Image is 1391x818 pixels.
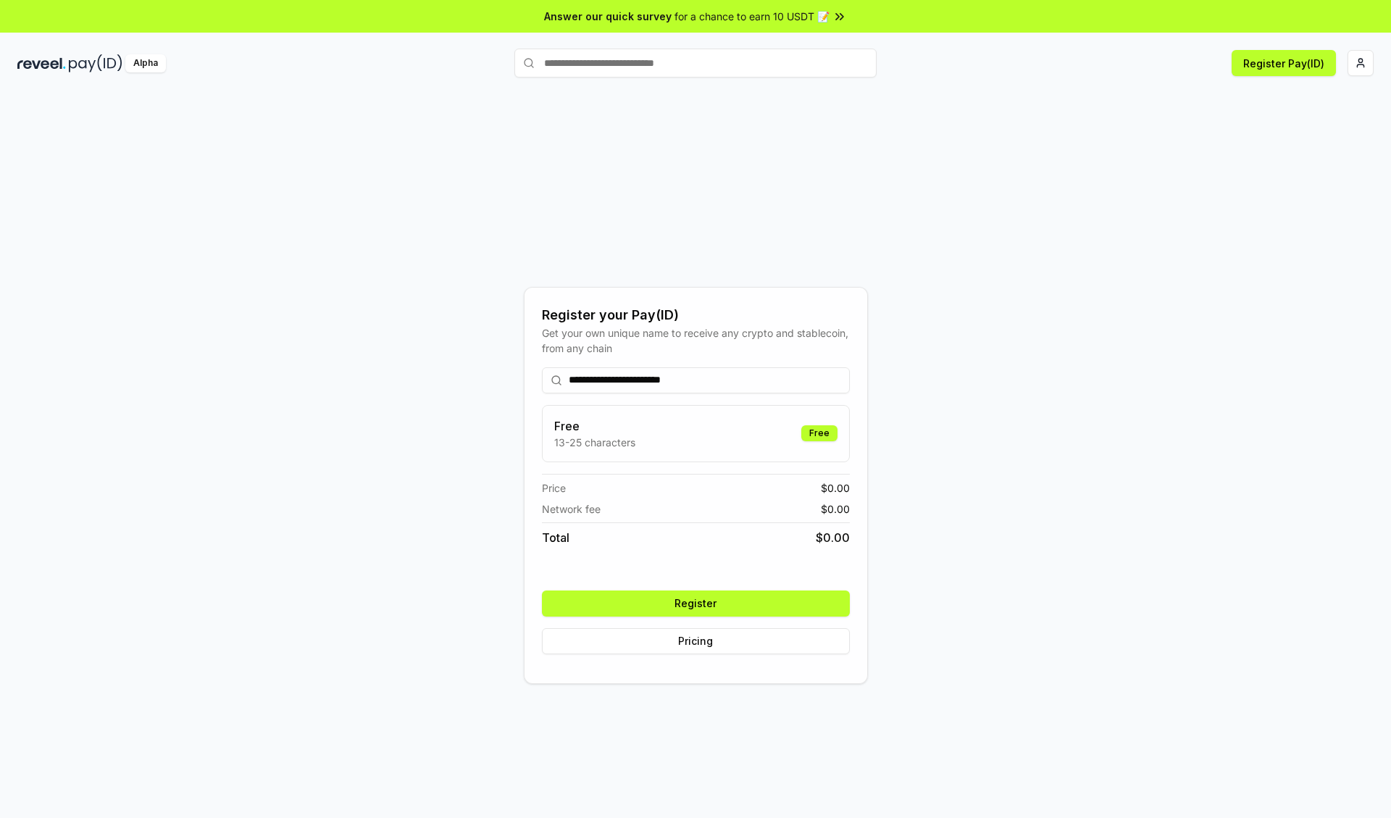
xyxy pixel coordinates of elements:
[816,529,850,546] span: $ 0.00
[542,529,569,546] span: Total
[554,417,635,435] h3: Free
[801,425,837,441] div: Free
[821,501,850,517] span: $ 0.00
[542,501,601,517] span: Network fee
[69,54,122,72] img: pay_id
[542,590,850,617] button: Register
[821,480,850,496] span: $ 0.00
[542,325,850,356] div: Get your own unique name to receive any crypto and stablecoin, from any chain
[125,54,166,72] div: Alpha
[542,628,850,654] button: Pricing
[542,480,566,496] span: Price
[674,9,830,24] span: for a chance to earn 10 USDT 📝
[542,305,850,325] div: Register your Pay(ID)
[17,54,66,72] img: reveel_dark
[1232,50,1336,76] button: Register Pay(ID)
[554,435,635,450] p: 13-25 characters
[544,9,672,24] span: Answer our quick survey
